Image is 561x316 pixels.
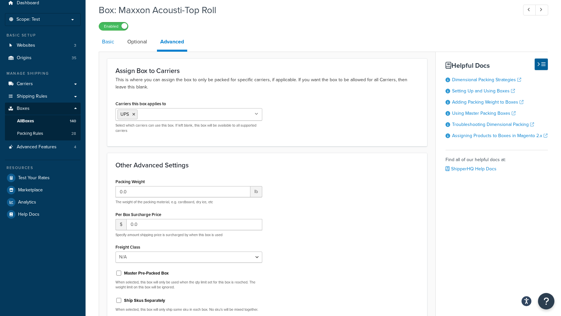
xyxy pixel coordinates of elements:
a: Basic [99,34,117,50]
p: Specify amount shipping price is surcharged by when this box is used [115,232,262,237]
a: Packing Rules28 [5,128,81,140]
span: 3 [74,43,76,48]
a: Marketplace [5,184,81,196]
a: Analytics [5,196,81,208]
h3: Assign Box to Carriers [115,67,419,74]
p: When selected, this box will only be used when the qty limit set for this box is reached. The wei... [115,280,262,290]
div: Find all of our helpful docs at: [446,150,548,174]
a: Next Record [535,5,548,15]
a: Carriers [5,78,81,90]
span: $ [115,219,126,230]
li: Origins [5,52,81,64]
span: Test Your Rates [18,175,50,181]
a: Previous Record [523,5,536,15]
span: Help Docs [18,212,39,217]
a: Troubleshooting Dimensional Packing [452,121,534,128]
span: Shipping Rules [17,94,47,99]
a: AllBoxes140 [5,115,81,127]
a: Using Master Packing Boxes [452,110,516,117]
span: UPS [120,111,129,118]
a: ShipperHQ Help Docs [446,165,497,172]
span: Advanced Features [17,144,57,150]
a: Advanced [157,34,187,52]
h3: Helpful Docs [446,62,548,69]
button: Open Resource Center [538,293,554,309]
a: Adding Packing Weight to Boxes [452,99,523,106]
a: Help Docs [5,208,81,220]
p: This is where you can assign the box to only be packed for specific carriers, if applicable. If y... [115,76,419,91]
li: Advanced Features [5,141,81,153]
a: Dimensional Packing Strategies [452,76,521,83]
span: 4 [74,144,76,150]
div: Resources [5,165,81,171]
span: Analytics [18,200,36,205]
span: Boxes [17,106,30,111]
a: Boxes [5,103,81,115]
a: Advanced Features4 [5,141,81,153]
li: Packing Rules [5,128,81,140]
a: Test Your Rates [5,172,81,184]
a: Assigning Products to Boxes in Magento 2.x [452,132,548,139]
label: Per Box Surcharge Price [115,212,161,217]
div: Manage Shipping [5,71,81,76]
span: 140 [70,118,76,124]
span: All Boxes [17,118,34,124]
a: Origins35 [5,52,81,64]
a: Setting Up and Using Boxes [452,87,515,94]
span: Carriers [17,81,33,87]
span: Scope: Test [16,17,40,22]
span: lb [250,186,262,197]
span: Origins [17,55,32,61]
button: Hide Help Docs [535,59,548,70]
h1: Box: Maxxon Acousti-Top Roll [99,4,511,16]
label: Freight Class [115,245,140,250]
p: The weight of the packing material, e.g. cardboard, dry ice, etc [115,200,262,205]
a: Shipping Rules [5,90,81,103]
li: Boxes [5,103,81,140]
a: Websites3 [5,39,81,52]
span: Packing Rules [17,131,43,136]
span: 28 [71,131,76,136]
span: Dashboard [17,0,39,6]
label: Packing Weight [115,179,145,184]
span: Marketplace [18,187,43,193]
li: Websites [5,39,81,52]
label: Master Pre-Packed Box [124,270,169,276]
p: When selected, this box will only ship same sku in each box. No sku's will be mixed together. [115,307,262,312]
label: Carriers this box applies to [115,101,166,106]
p: Select which carriers can use this box. If left blank, this box will be available to all supporte... [115,123,262,133]
span: 35 [72,55,76,61]
div: Basic Setup [5,33,81,38]
label: Ship Skus Separately [124,298,165,304]
a: Optional [124,34,150,50]
label: Enabled [99,22,128,30]
span: Websites [17,43,35,48]
h3: Other Advanced Settings [115,161,419,169]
